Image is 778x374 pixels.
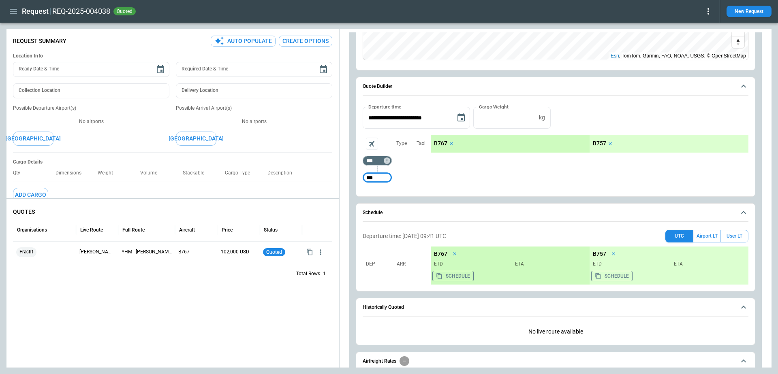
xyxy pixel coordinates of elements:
h6: Location Info [13,53,332,59]
h1: Request [22,6,49,16]
span: Aircraft selection [366,138,378,150]
div: Price [222,227,233,233]
p: B757 [593,140,606,147]
h6: Historically Quoted [363,305,404,310]
button: Auto Populate [211,36,276,47]
h6: Schedule [363,210,383,215]
p: Departure time: [DATE] 09:41 UTC [363,233,446,240]
div: Too short [363,173,392,183]
button: User LT [720,230,748,242]
p: QUOTES [13,208,332,215]
p: B767 [434,251,447,257]
p: YHM - SAL - LCK - YHM [122,249,172,255]
p: B767 [434,140,447,147]
p: Stackable [183,170,211,176]
p: Description [267,170,299,176]
span: quoted [265,249,284,255]
div: scrollable content [431,246,748,285]
div: scrollable content [431,135,748,153]
p: Type [396,140,407,147]
p: Cargo Type [225,170,256,176]
p: ETD [434,261,509,268]
button: Airfreight Rates [363,352,748,371]
button: Create Options [279,36,332,47]
a: Esri [611,53,619,59]
button: Airport LT [693,230,720,242]
p: Possible Arrival Airport(s) [176,105,332,112]
p: No airports [176,118,332,125]
div: Too short [363,156,392,166]
h2: REQ-2025-004038 [52,6,110,16]
p: Volume [140,170,164,176]
p: ETA [671,261,745,268]
button: Historically Quoted [363,298,748,317]
button: [GEOGRAPHIC_DATA] [176,132,216,146]
label: Cargo Weight [479,103,509,110]
div: Quote Builder [363,107,748,186]
p: Dep [366,261,394,268]
p: No live route available [363,322,748,342]
button: Quote Builder [363,77,748,96]
div: Status [264,227,278,233]
p: Request Summary [13,38,66,45]
p: B767 [178,249,214,255]
p: No airports [13,118,169,125]
div: Quoted [263,242,299,262]
div: Full Route [122,227,145,233]
button: Choose date, selected date is Oct 15, 2025 [453,110,469,126]
button: Reset bearing to north [732,36,744,48]
h6: Cargo Details [13,159,332,165]
h6: Quote Builder [363,84,392,89]
div: Aircraft [179,227,195,233]
button: [GEOGRAPHIC_DATA] [13,132,53,146]
div: Schedule [363,227,748,288]
p: Qty [13,170,27,176]
button: Add Cargo [13,188,48,202]
div: , TomTom, Garmin, FAO, NOAA, USGS, © OpenStreetMap [611,52,746,60]
div: Historically Quoted [363,322,748,342]
span: quoted [115,8,134,14]
p: Arr [397,261,425,268]
p: kg [539,114,545,121]
button: Choose date [315,62,331,78]
h6: Airfreight Rates [363,359,396,364]
button: Schedule [363,204,748,222]
div: Organisations [17,227,47,233]
button: Choose date [152,62,169,78]
p: B757 [593,251,606,257]
button: Copy the aircraft schedule to your clipboard [432,271,474,281]
p: Possible Departure Airport(s) [13,105,169,112]
p: Taxi [417,140,425,147]
p: 102,000 USD [221,249,256,255]
button: Copy quote content [305,247,315,257]
button: New Request [727,6,772,17]
p: SAL → LCK [79,249,115,255]
label: Departure time [368,103,402,110]
button: Copy the aircraft schedule to your clipboard [591,271,633,281]
button: UTC [665,230,693,242]
p: Total Rows: [296,270,321,277]
span: Fracht [16,242,36,262]
p: 1 [323,270,326,277]
p: Weight [98,170,120,176]
p: ETA [512,261,586,268]
p: Dimensions [56,170,88,176]
p: ETD [593,261,667,268]
div: Live Route [80,227,103,233]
